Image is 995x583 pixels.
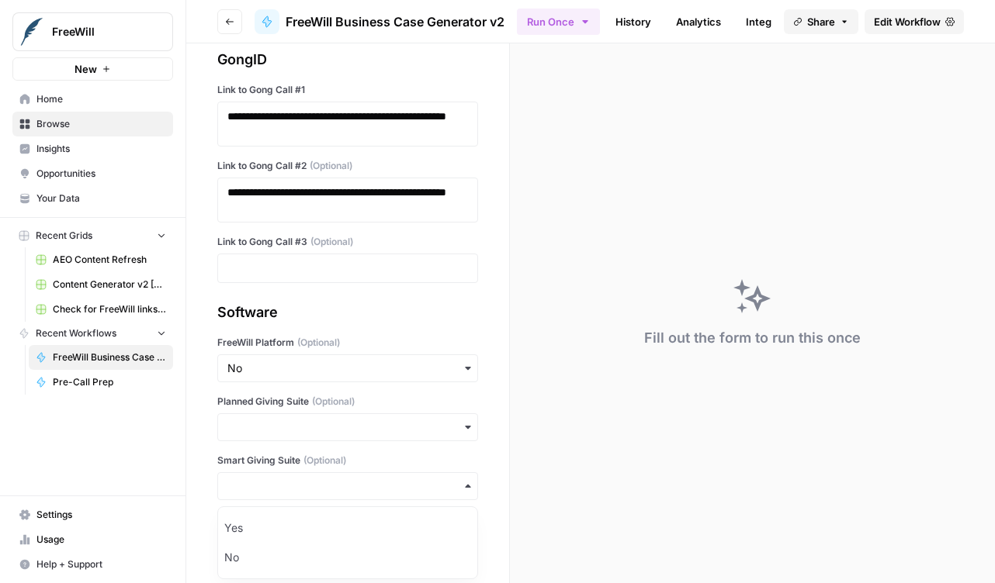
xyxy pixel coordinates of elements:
a: FreeWill Business Case Generator v2 [255,9,504,34]
span: Usage [36,533,166,547]
span: Help + Support [36,557,166,571]
button: Help + Support [12,552,173,577]
a: History [606,9,660,34]
span: Browse [36,117,166,131]
div: GongID [217,49,478,71]
a: Edit Workflow [865,9,964,34]
span: Recent Workflows [36,326,116,340]
a: Check for FreeWill links on partner's external website [29,297,173,322]
span: Settings [36,508,166,522]
a: Usage [12,527,173,552]
a: Integrate [737,9,800,34]
a: Your Data [12,186,173,211]
span: (Optional) [310,235,353,249]
img: FreeWill Logo [18,18,46,46]
label: Planned Giving Suite [217,395,478,409]
a: Analytics [667,9,730,34]
input: No [227,360,468,376]
span: FreeWill Business Case Generator v2 [53,350,166,364]
span: Opportunities [36,167,166,181]
span: Edit Workflow [874,14,941,29]
div: Fill out the form to run this once [644,327,861,349]
a: Opportunities [12,161,173,186]
a: Settings [12,502,173,527]
a: Home [12,87,173,112]
span: (Optional) [310,159,352,173]
div: Yes [218,513,477,543]
button: Share [784,9,858,34]
span: Check for FreeWill links on partner's external website [53,302,166,316]
span: (Optional) [312,395,355,409]
button: Run Once [517,9,600,35]
span: FreeWill Business Case Generator v2 [286,12,504,31]
span: Home [36,92,166,106]
button: New [12,57,173,81]
span: FreeWill [52,24,146,40]
div: Software [217,302,478,323]
span: AEO Content Refresh [53,253,166,267]
button: Workspace: FreeWill [12,12,173,51]
label: FreeWill Platform [217,336,478,350]
label: Smart Giving Suite [217,454,478,467]
a: FreeWill Business Case Generator v2 [29,345,173,370]
button: Recent Workflows [12,322,173,345]
span: Pre-Call Prep [53,375,166,389]
span: Insights [36,142,166,156]
span: New [75,61,97,77]
a: Browse [12,112,173,136]
label: Link to Gong Call #1 [217,83,478,97]
span: Share [807,14,835,29]
a: AEO Content Refresh [29,247,173,272]
span: Recent Grids [36,229,92,243]
div: No [218,543,477,572]
span: (Optional) [303,454,346,467]
label: Link to Gong Call #2 [217,159,478,173]
span: Content Generator v2 [DRAFT] Test [53,278,166,291]
span: (Optional) [297,336,340,350]
a: Insights [12,136,173,161]
a: Content Generator v2 [DRAFT] Test [29,272,173,297]
span: Your Data [36,191,166,205]
button: Recent Grids [12,224,173,247]
label: Link to Gong Call #3 [217,235,478,249]
a: Pre-Call Prep [29,370,173,395]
